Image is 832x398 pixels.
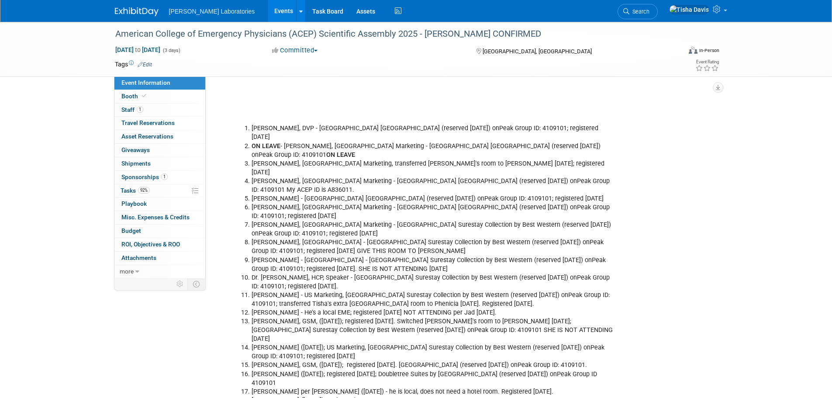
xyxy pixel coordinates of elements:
a: Event Information [114,76,205,90]
li: [PERSON_NAME], [GEOGRAPHIC_DATA] Marketing - [GEOGRAPHIC_DATA] Surestay Collection by Best Wester... [252,221,616,238]
li: [PERSON_NAME] - He’s a local EME; registered [DATE] NOT ATTENDING per Jad [DATE]. [252,308,616,317]
td: Tags [115,60,152,69]
a: Playbook [114,197,205,211]
span: to [134,46,142,53]
img: ExhibitDay [115,7,159,16]
b: ON LEAVE [326,151,355,159]
span: Asset Reservations [121,133,173,140]
div: American College of Emergency Physicians (ACEP) Scientific Assembly 2025 - [PERSON_NAME] CONFIRMED [112,26,668,42]
a: Booth [114,90,205,103]
a: Sponsorships1 [114,171,205,184]
button: Committed [269,46,321,55]
img: Tisha Davis [669,5,709,14]
span: Shipments [121,160,151,167]
a: Shipments [114,157,205,170]
b: ON LEAVE [252,142,280,150]
span: 1 [161,173,168,180]
li: [PERSON_NAME], GSM, ([DATE]); registered [DATE]. [GEOGRAPHIC_DATA] (reserved [DATE]) onPeak Group... [252,361,616,370]
span: more [120,268,134,275]
span: Giveaways [121,146,150,153]
span: Tasks [121,187,150,194]
li: [PERSON_NAME] - US Marketing, [GEOGRAPHIC_DATA] Surestay Collection by Best Western (reserved [DA... [252,291,616,308]
a: Staff1 [114,104,205,117]
a: ROI, Objectives & ROO [114,238,205,251]
a: more [114,265,205,278]
a: Giveaways [114,144,205,157]
a: Travel Reservations [114,117,205,130]
td: Toggle Event Tabs [187,278,205,290]
a: Budget [114,225,205,238]
span: Attachments [121,254,156,261]
span: 1 [137,106,143,113]
li: [PERSON_NAME] - [GEOGRAPHIC_DATA] - [GEOGRAPHIC_DATA] Surestay Collection by Best Western (reserv... [252,256,616,273]
span: (3 days) [162,48,180,53]
span: Budget [121,227,141,234]
span: ROI, Objectives & ROO [121,241,180,248]
div: Event Format [630,45,720,59]
li: Dr. [PERSON_NAME], HCP, Speaker - [GEOGRAPHIC_DATA] Surestay Collection by Best Western (reserved... [252,273,616,291]
li: [PERSON_NAME], [GEOGRAPHIC_DATA] Marketing - [GEOGRAPHIC_DATA] [GEOGRAPHIC_DATA] (reserved [DATE]... [252,203,616,221]
span: [PERSON_NAME] Laboratories [169,8,255,15]
a: Search [618,4,658,19]
td: Personalize Event Tab Strip [173,278,188,290]
li: [PERSON_NAME], [GEOGRAPHIC_DATA] - [GEOGRAPHIC_DATA] Surestay Collection by Best Western (reserve... [252,238,616,256]
a: Asset Reservations [114,130,205,143]
span: Playbook [121,200,147,207]
span: Event Information [121,79,170,86]
span: Sponsorships [121,173,168,180]
span: Booth [121,93,148,100]
li: [PERSON_NAME], GSM, ([DATE]); registered [DATE]. Switched [PERSON_NAME]'s room to [PERSON_NAME] [... [252,317,616,343]
li: - [PERSON_NAME], [GEOGRAPHIC_DATA] Marketing - [GEOGRAPHIC_DATA] [GEOGRAPHIC_DATA] (reserved [DAT... [252,142,616,159]
span: [DATE] [DATE] [115,46,161,54]
a: Edit [138,62,152,68]
li: [PERSON_NAME] ([DATE]); registered [DATE]; Doubletree Suites by [GEOGRAPHIC_DATA] (reserved [DATE... [252,370,616,388]
li: [PERSON_NAME], [GEOGRAPHIC_DATA] Marketing - [GEOGRAPHIC_DATA] [GEOGRAPHIC_DATA] (reserved [DATE]... [252,177,616,194]
a: Tasks92% [114,184,205,197]
span: Misc. Expenses & Credits [121,214,190,221]
img: Format-Inperson.png [689,47,697,54]
li: [PERSON_NAME], DVP - [GEOGRAPHIC_DATA] [GEOGRAPHIC_DATA] (reserved [DATE]) onPeak Group ID: 41091... [252,124,616,142]
i: Booth reservation complete [142,93,146,98]
li: [PERSON_NAME], [GEOGRAPHIC_DATA] Marketing, transferred [PERSON_NAME]'s room to [PERSON_NAME] [DA... [252,159,616,177]
div: In-Person [699,47,719,54]
div: Event Rating [695,60,719,64]
li: [PERSON_NAME] - [GEOGRAPHIC_DATA] [GEOGRAPHIC_DATA] (reserved [DATE]) onPeak Group ID: 4109101; r... [252,194,616,203]
a: Misc. Expenses & Credits [114,211,205,224]
span: Travel Reservations [121,119,175,126]
span: Staff [121,106,143,113]
span: [GEOGRAPHIC_DATA], [GEOGRAPHIC_DATA] [483,48,592,55]
span: Search [629,8,649,15]
li: [PERSON_NAME] ([DATE]); US Marketing, [GEOGRAPHIC_DATA] Surestay Collection by Best Western (rese... [252,343,616,361]
a: Attachments [114,252,205,265]
li: [PERSON_NAME] per [PERSON_NAME] ([DATE]) - he is local, does not need a hotel room. Registered [D... [252,388,616,396]
span: 92% [138,187,150,194]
